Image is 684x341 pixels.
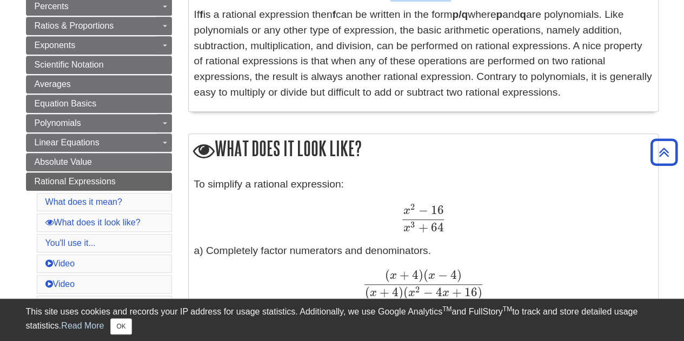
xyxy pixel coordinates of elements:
[457,268,462,282] span: )
[409,268,419,282] span: 4
[442,287,449,299] span: x
[433,285,442,299] span: 4
[452,9,468,20] strong: p/q
[35,177,116,186] span: Rational Expressions
[26,17,172,35] a: Ratios & Proportions
[35,138,99,147] span: Linear Equations
[428,203,444,217] span: 16
[410,202,415,212] span: 2
[520,9,526,20] strong: q
[385,268,390,282] span: (
[26,75,172,93] a: Averages
[26,95,172,113] a: Equation Basics
[45,259,75,268] a: Video
[35,2,69,11] span: Percents
[370,287,377,299] span: x
[35,60,104,69] span: Scientific Notation
[408,287,415,299] span: x
[397,268,409,282] span: +
[416,220,428,235] span: +
[442,305,451,313] sup: TM
[403,285,408,299] span: (
[26,133,172,152] a: Linear Equations
[26,56,172,74] a: Scientific Notation
[45,218,141,227] a: What does it look like?
[390,270,397,282] span: x
[421,285,433,299] span: −
[35,79,71,89] span: Averages
[410,219,415,230] span: 3
[35,21,114,30] span: Ratios & Proportions
[503,305,512,313] sup: TM
[416,203,428,217] span: −
[35,99,97,108] span: Equation Basics
[403,205,410,217] span: x
[419,268,423,282] span: )
[389,285,399,299] span: 4
[194,7,653,101] p: If is a rational expression then can be written in the form where and are polynomials. Like polyn...
[647,145,681,159] a: Back to Top
[428,270,435,282] span: x
[415,284,420,295] span: 2
[26,153,172,171] a: Absolute Value
[45,238,96,248] a: You'll use it...
[35,157,92,166] span: Absolute Value
[26,305,659,335] div: This site uses cookies and records your IP address for usage statistics. Additionally, we use Goo...
[26,172,172,191] a: Rational Expressions
[110,318,131,335] button: Close
[448,268,457,282] span: 4
[449,285,462,299] span: +
[365,285,370,299] span: (
[423,268,428,282] span: (
[435,268,448,282] span: −
[45,197,122,206] a: What does it mean?
[26,114,172,132] a: Polynomials
[35,118,81,128] span: Polynomials
[399,285,403,299] span: )
[35,41,76,50] span: Exponents
[61,321,104,330] a: Read More
[462,285,477,299] span: 16
[26,36,172,55] a: Exponents
[189,134,658,165] h2: What does it look like?
[403,222,410,234] span: x
[496,9,502,20] strong: p
[477,285,482,299] span: )
[45,279,75,289] a: Video
[428,220,444,235] span: 64
[332,9,335,20] strong: f
[200,9,203,20] strong: f
[377,285,389,299] span: +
